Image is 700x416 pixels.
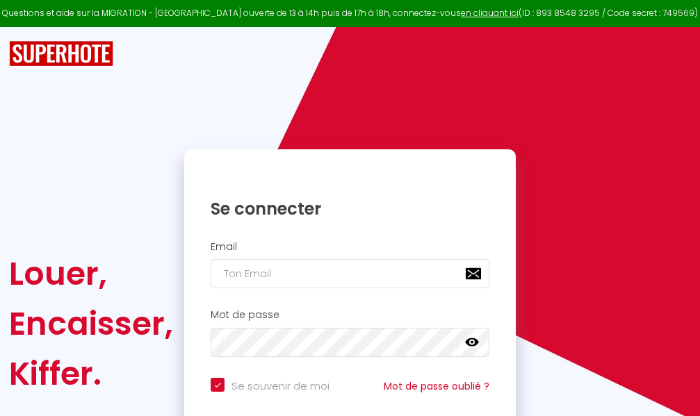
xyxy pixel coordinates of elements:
h1: Se connecter [211,198,489,219]
h2: Email [211,241,489,253]
img: SuperHote logo [9,41,113,67]
input: Ton Email [211,259,489,288]
div: Kiffer. [9,349,173,399]
a: en cliquant ici [461,7,519,19]
h2: Mot de passe [211,309,489,321]
div: Louer, [9,249,173,299]
div: Encaisser, [9,299,173,349]
a: Mot de passe oublié ? [384,379,489,393]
